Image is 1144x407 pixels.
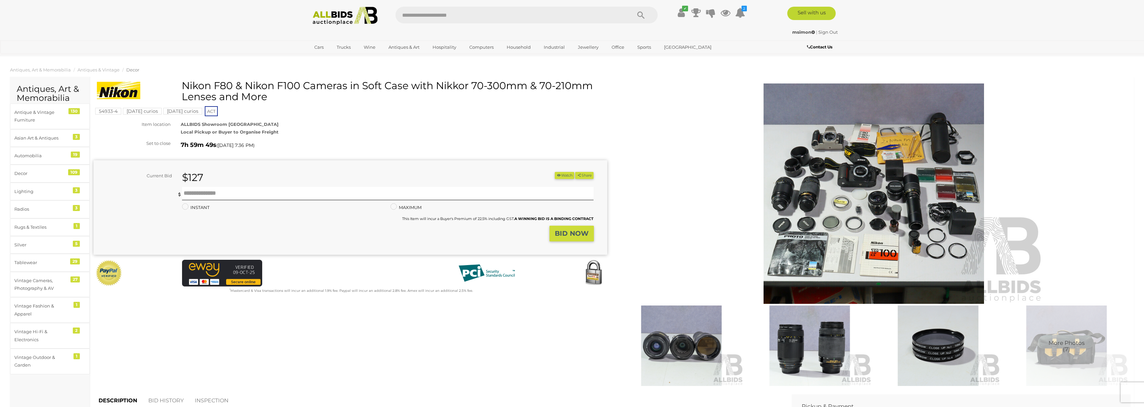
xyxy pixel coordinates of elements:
[747,306,872,386] img: Nikon F80 & Nikon F100 Cameras in Soft Case with Nikkor 70-300mm & 70-210mm Lenses and More
[10,297,90,323] a: Vintage Fashion & Apparel 1
[94,172,177,180] div: Current Bid
[875,306,1000,386] img: Nikon F80 & Nikon F100 Cameras in Soft Case with Nikkor 70-300mm & 70-210mm Lenses and More
[10,200,90,218] a: Radios 3
[402,216,594,221] small: This Item will incur a Buyer's Premium of 22.5% including GST.
[182,204,209,211] label: INSTANT
[73,187,80,193] div: 3
[14,354,69,369] div: Vintage Outdoor & Garden
[14,188,69,195] div: Lighting
[181,129,279,135] strong: Local Pickup or Buyer to Organise Freight
[1004,306,1129,386] img: Nikon F80 & Nikon F100 Cameras in Soft Case with Nikkor 70-300mm & 70-210mm Lenses and More
[10,323,90,349] a: Vintage Hi-Fi & Electronics 2
[205,106,218,116] span: ACT
[514,216,594,221] b: A WINNING BID IS A BINDING CONTRACT
[10,104,90,129] a: Antique & Vintage Furniture 130
[555,172,574,179] li: Watch this item
[332,42,355,53] a: Trucks
[123,109,162,114] a: [DATE] curios
[807,44,832,49] b: Contact Us
[73,134,80,140] div: 3
[555,229,589,237] strong: BID NOW
[95,109,121,114] a: 54933-4
[126,67,139,72] a: Decor
[359,42,380,53] a: Wine
[10,183,90,200] a: Lighting 3
[73,223,80,229] div: 1
[10,147,90,165] a: Automobilia 19
[97,82,140,99] img: Nikon F80 & Nikon F100 Cameras in Soft Case with Nikkor 70-300mm & 70-210mm Lenses and More
[619,306,744,386] img: Nikon F80 & Nikon F100 Cameras in Soft Case with Nikkor 70-300mm & 70-210mm Lenses and More
[660,42,716,53] a: [GEOGRAPHIC_DATA]
[73,241,80,247] div: 5
[14,170,69,177] div: Decor
[14,277,69,292] div: Vintage Cameras, Photography & AV
[123,108,162,115] mark: [DATE] curios
[73,205,80,211] div: 3
[580,260,607,286] img: Secured by Rapid SSL
[68,108,80,114] div: 130
[97,80,606,102] h1: Nikon F80 & Nikon F100 Cameras in Soft Case with Nikkor 70-300mm & 70-210mm Lenses and More
[309,7,381,25] img: Allbids.com.au
[10,129,90,147] a: Asian Art & Antiques 3
[181,141,216,149] strong: 7h 59m 49s
[70,258,80,264] div: 29
[95,108,121,115] mark: 54933-4
[792,29,815,35] strong: msimon
[68,169,80,175] div: 109
[676,7,686,19] a: ✔
[10,349,90,374] a: Vintage Outdoor & Garden 1
[10,254,90,271] a: Tablewear 29
[229,288,473,293] small: Mastercard & Visa transactions will incur an additional 1.9% fee. Paypal will incur an additional...
[428,42,461,53] a: Hospitality
[742,6,747,11] i: 2
[14,328,69,344] div: Vintage Hi-Fi & Electronics
[1048,340,1085,353] span: More Photos (7)
[607,42,629,53] a: Office
[703,83,1045,304] img: Nikon F80 & Nikon F100 Cameras in Soft Case with Nikkor 70-300mm & 70-210mm Lenses and More
[216,143,255,148] span: ( )
[10,165,90,182] a: Decor 109
[10,67,71,72] a: Antiques, Art & Memorabilia
[807,43,834,51] a: Contact Us
[95,260,123,286] img: Official PayPal Seal
[465,42,498,53] a: Computers
[73,353,80,359] div: 1
[816,29,817,35] span: |
[787,7,836,20] a: Sell with us
[182,171,203,184] strong: $127
[73,302,80,308] div: 1
[792,29,816,35] a: msimon
[539,42,569,53] a: Industrial
[633,42,655,53] a: Sports
[77,67,120,72] a: Antiques & Vintage
[390,204,422,211] label: MAXIMUM
[575,172,594,179] button: Share
[682,6,688,11] i: ✔
[182,260,262,286] img: eWAY Payment Gateway
[624,7,658,23] button: Search
[89,140,176,147] div: Set to close
[70,276,80,282] div: 27
[73,328,80,334] div: 2
[735,7,745,19] a: 2
[163,109,202,114] a: [DATE] curios
[384,42,424,53] a: Antiques & Art
[818,29,838,35] a: Sign Out
[549,226,594,241] button: BID NOW
[14,223,69,231] div: Rugs & Textiles
[453,260,520,286] img: PCI DSS compliant
[14,109,69,124] div: Antique & Vintage Furniture
[10,218,90,236] a: Rugs & Textiles 1
[555,172,574,179] button: Watch
[14,302,69,318] div: Vintage Fashion & Apparel
[71,152,80,158] div: 19
[14,241,69,249] div: Silver
[502,42,535,53] a: Household
[14,205,69,213] div: Radios
[163,108,202,115] mark: [DATE] curios
[14,152,69,160] div: Automobilia
[89,121,176,128] div: Item location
